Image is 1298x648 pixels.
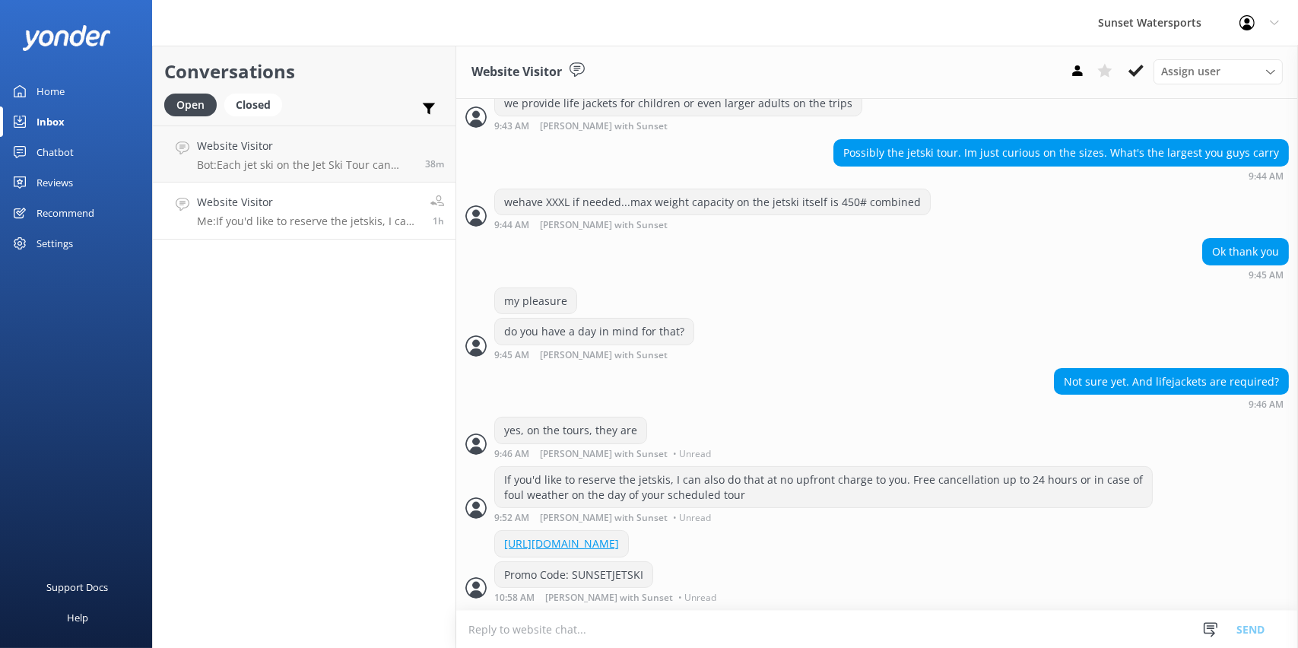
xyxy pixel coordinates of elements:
[504,536,619,551] a: [URL][DOMAIN_NAME]
[495,189,930,215] div: wehave XXXL if needed...max weight capacity on the jetski itself is 450# combined
[494,351,529,361] strong: 9:45 AM
[36,198,94,228] div: Recommend
[540,351,668,361] span: [PERSON_NAME] with Sunset
[1249,271,1284,280] strong: 9:45 AM
[540,449,668,459] span: [PERSON_NAME] with Sunset
[494,593,535,602] strong: 10:58 AM
[494,592,720,602] div: 09:58am 12-Aug-2025 (UTC -05:00) America/Cancun
[494,513,529,523] strong: 9:52 AM
[67,602,88,633] div: Help
[494,349,717,361] div: 08:45am 12-Aug-2025 (UTC -05:00) America/Cancun
[1154,59,1283,84] div: Assign User
[494,448,715,459] div: 08:46am 12-Aug-2025 (UTC -05:00) America/Cancun
[494,120,862,132] div: 08:43am 12-Aug-2025 (UTC -05:00) America/Cancun
[495,418,646,443] div: yes, on the tours, they are
[678,593,716,602] span: • Unread
[494,122,529,132] strong: 9:43 AM
[197,158,414,172] p: Bot: Each jet ski on the Jet Ski Tour can carry up to 2 riders. A child aged [DEMOGRAPHIC_DATA] c...
[673,449,711,459] span: • Unread
[1249,400,1284,409] strong: 9:46 AM
[545,593,673,602] span: [PERSON_NAME] with Sunset
[433,214,444,227] span: 08:52am 12-Aug-2025 (UTC -05:00) America/Cancun
[197,214,419,228] p: Me: If you'd like to reserve the jetskis, I can also do that at no upfront charge to you. Free ca...
[36,76,65,106] div: Home
[197,194,419,211] h4: Website Visitor
[540,122,668,132] span: [PERSON_NAME] with Sunset
[494,219,931,230] div: 08:44am 12-Aug-2025 (UTC -05:00) America/Cancun
[495,91,862,116] div: we provide life jackets for children or even larger adults on the trips
[540,513,668,523] span: [PERSON_NAME] with Sunset
[153,125,455,183] a: Website VisitorBot:Each jet ski on the Jet Ski Tour can carry up to 2 riders. A child aged [DEMOG...
[197,138,414,154] h4: Website Visitor
[495,467,1152,507] div: If you'd like to reserve the jetskis, I can also do that at no upfront charge to you. Free cancel...
[164,94,217,116] div: Open
[1054,399,1289,409] div: 08:46am 12-Aug-2025 (UTC -05:00) America/Cancun
[1249,172,1284,181] strong: 9:44 AM
[425,157,444,170] span: 09:43am 12-Aug-2025 (UTC -05:00) America/Cancun
[1055,369,1288,395] div: Not sure yet. And lifejackets are required?
[224,96,290,113] a: Closed
[495,319,693,345] div: do you have a day in mind for that?
[494,449,529,459] strong: 9:46 AM
[164,96,224,113] a: Open
[36,167,73,198] div: Reviews
[36,228,73,259] div: Settings
[495,288,576,314] div: my pleasure
[833,170,1289,181] div: 08:44am 12-Aug-2025 (UTC -05:00) America/Cancun
[540,221,668,230] span: [PERSON_NAME] with Sunset
[47,572,109,602] div: Support Docs
[834,140,1288,166] div: Possibly the jetski tour. Im just curious on the sizes. What's the largest you guys carry
[1202,269,1289,280] div: 08:45am 12-Aug-2025 (UTC -05:00) America/Cancun
[23,25,110,50] img: yonder-white-logo.png
[495,562,652,588] div: Promo Code: SUNSETJETSKI
[36,106,65,137] div: Inbox
[224,94,282,116] div: Closed
[673,513,711,523] span: • Unread
[471,62,562,82] h3: Website Visitor
[164,57,444,86] h2: Conversations
[1203,239,1288,265] div: Ok thank you
[494,512,1153,523] div: 08:52am 12-Aug-2025 (UTC -05:00) America/Cancun
[153,183,455,240] a: Website VisitorMe:If you'd like to reserve the jetskis, I can also do that at no upfront charge t...
[36,137,74,167] div: Chatbot
[1161,63,1220,80] span: Assign user
[494,221,529,230] strong: 9:44 AM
